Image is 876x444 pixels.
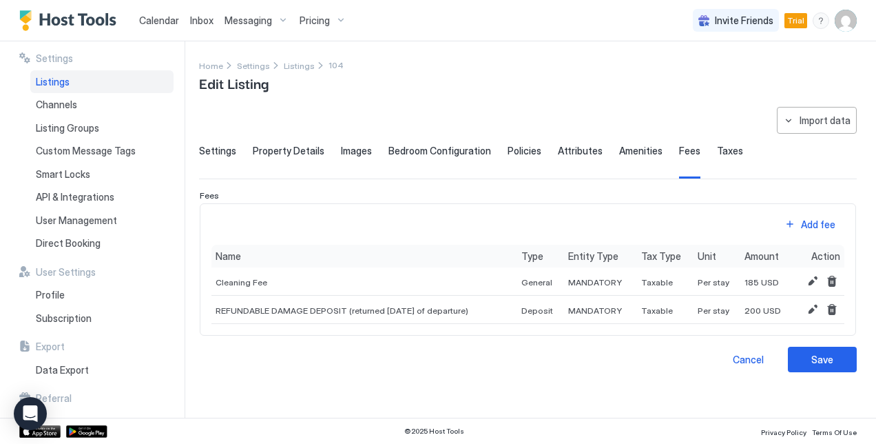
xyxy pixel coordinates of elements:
a: Smart Locks [30,163,174,186]
span: General [521,277,552,287]
span: Name [216,250,241,263]
a: API & Integrations [30,185,174,209]
a: Data Export [30,359,174,382]
span: Pricing [300,14,330,27]
span: Data Export [36,364,89,376]
span: Referral [36,392,72,405]
span: Tax Type [641,250,681,263]
span: Attributes [558,145,603,157]
a: App Store [19,425,61,438]
span: Cleaning Fee [216,277,267,287]
span: Trial [787,14,804,27]
a: Listing Groups [30,117,174,140]
button: Edit [804,273,821,290]
span: Refer a Friend [36,416,98,428]
span: REFUNDABLE DAMAGE DEPOSIT (returned [DATE] of departure) [216,305,468,316]
span: Fees [679,145,700,157]
span: Taxes [717,145,743,157]
span: Listings [284,61,315,71]
span: 200 USD [744,305,781,316]
span: Home [199,61,223,71]
span: Action [811,250,840,263]
span: Entity Type [568,250,618,263]
span: Settings [36,52,73,65]
span: Custom Message Tags [36,145,136,157]
a: Settings [237,58,270,72]
span: Per stay [698,277,729,287]
span: Inbox [190,14,213,26]
span: Listings [36,76,70,88]
span: Type [521,250,543,263]
span: Breadcrumb [328,60,344,70]
span: Taxable [641,305,673,316]
span: MANDATORY [568,305,622,316]
button: Edit [804,301,821,318]
a: Channels [30,93,174,117]
span: Taxable [641,277,673,287]
a: Listings [30,70,174,94]
span: Terms Of Use [812,428,857,436]
span: Export [36,341,65,353]
a: Custom Message Tags [30,139,174,163]
div: Breadcrumb [237,58,270,72]
a: Privacy Policy [761,424,806,438]
span: 185 USD [744,277,779,287]
span: © 2025 Host Tools [404,427,464,436]
div: Add fee [801,217,835,232]
span: User Settings [36,266,96,279]
span: Fees [200,190,219,201]
div: Open Intercom Messenger [14,397,47,430]
span: Amount [744,250,779,263]
div: Import data [800,113,851,128]
button: Delete [824,301,840,318]
a: Terms Of Use [812,424,857,438]
a: Profile [30,283,174,307]
span: Direct Booking [36,237,101,250]
a: Direct Booking [30,232,174,255]
span: Smart Locks [36,168,90,181]
span: Settings [237,61,270,71]
div: Save [811,352,833,367]
span: MANDATORY [568,277,622,287]
a: Google Play Store [66,425,107,438]
span: Profile [36,289,65,301]
span: Settings [199,145,236,157]
button: Save [788,347,857,372]
span: Deposit [521,305,553,316]
button: Cancel [713,347,782,372]
a: Subscription [30,307,174,330]
a: Inbox [190,13,213,28]
div: Cancel [733,352,764,367]
span: Privacy Policy [761,428,806,436]
span: Bedroom Configuration [388,145,491,157]
button: Import data [777,107,857,134]
button: Add fee [775,215,844,234]
a: Refer a Friend [30,410,174,434]
div: Breadcrumb [199,58,223,72]
div: menu [813,12,829,29]
a: Home [199,58,223,72]
span: Calendar [139,14,179,26]
span: API & Integrations [36,191,114,203]
span: Invite Friends [715,14,773,27]
span: User Management [36,214,117,227]
span: Unit [698,250,716,263]
div: Breadcrumb [284,58,315,72]
span: Subscription [36,312,92,325]
a: Listings [284,58,315,72]
span: Amenities [619,145,663,157]
div: User profile [835,10,857,32]
a: Host Tools Logo [19,10,123,31]
span: Property Details [253,145,324,157]
span: Edit Listing [199,72,269,93]
a: User Management [30,209,174,232]
a: Calendar [139,13,179,28]
span: Listing Groups [36,122,99,134]
button: Delete [824,273,840,290]
span: Images [341,145,372,157]
span: Messaging [225,14,272,27]
span: Per stay [698,305,729,316]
